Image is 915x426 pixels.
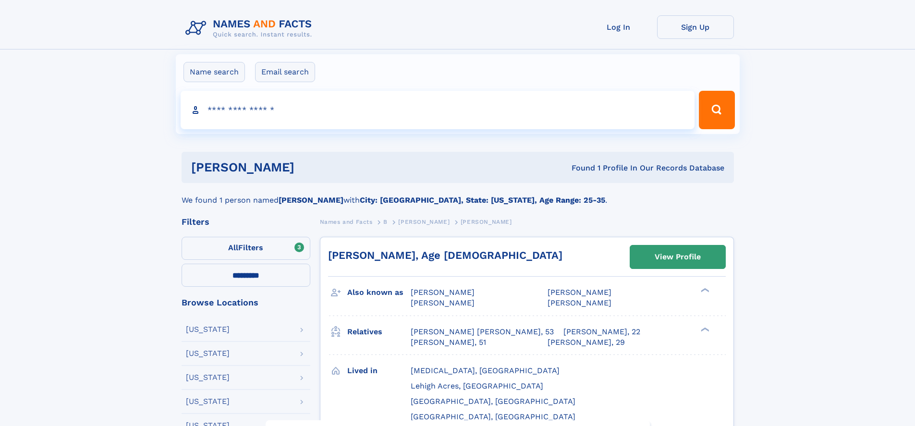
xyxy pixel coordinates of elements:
[347,324,411,340] h3: Relatives
[411,298,475,307] span: [PERSON_NAME]
[433,163,724,173] div: Found 1 Profile In Our Records Database
[411,381,543,390] span: Lehigh Acres, [GEOGRAPHIC_DATA]
[191,161,433,173] h1: [PERSON_NAME]
[279,195,343,205] b: [PERSON_NAME]
[411,397,575,406] span: [GEOGRAPHIC_DATA], [GEOGRAPHIC_DATA]
[360,195,605,205] b: City: [GEOGRAPHIC_DATA], State: [US_STATE], Age Range: 25-35
[698,287,710,293] div: ❯
[563,327,640,337] a: [PERSON_NAME], 22
[461,219,512,225] span: [PERSON_NAME]
[398,219,450,225] span: [PERSON_NAME]
[699,91,734,129] button: Search Button
[186,398,230,405] div: [US_STATE]
[698,326,710,332] div: ❯
[548,298,611,307] span: [PERSON_NAME]
[411,412,575,421] span: [GEOGRAPHIC_DATA], [GEOGRAPHIC_DATA]
[398,216,450,228] a: [PERSON_NAME]
[186,350,230,357] div: [US_STATE]
[411,337,486,348] a: [PERSON_NAME], 51
[580,15,657,39] a: Log In
[181,91,695,129] input: search input
[228,243,238,252] span: All
[186,326,230,333] div: [US_STATE]
[548,288,611,297] span: [PERSON_NAME]
[183,62,245,82] label: Name search
[383,219,388,225] span: B
[320,216,373,228] a: Names and Facts
[328,249,562,261] a: [PERSON_NAME], Age [DEMOGRAPHIC_DATA]
[347,363,411,379] h3: Lived in
[411,288,475,297] span: [PERSON_NAME]
[347,284,411,301] h3: Also known as
[182,298,310,307] div: Browse Locations
[655,246,701,268] div: View Profile
[182,237,310,260] label: Filters
[255,62,315,82] label: Email search
[186,374,230,381] div: [US_STATE]
[411,366,560,375] span: [MEDICAL_DATA], [GEOGRAPHIC_DATA]
[182,15,320,41] img: Logo Names and Facts
[182,183,734,206] div: We found 1 person named with .
[182,218,310,226] div: Filters
[411,327,554,337] a: [PERSON_NAME] [PERSON_NAME], 53
[548,337,625,348] a: [PERSON_NAME], 29
[630,245,725,268] a: View Profile
[383,216,388,228] a: B
[657,15,734,39] a: Sign Up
